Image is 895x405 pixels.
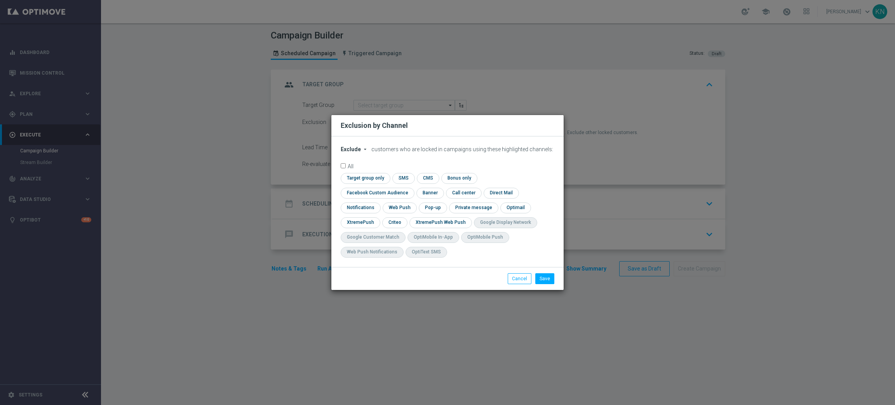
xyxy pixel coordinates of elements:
[480,219,531,226] div: Google Display Network
[341,146,554,153] div: customers who are locked in campaigns using these highlighted channels:
[341,121,408,130] h2: Exclusion by Channel
[467,234,503,241] div: OptiMobile Push
[412,249,441,255] div: OptiText SMS
[341,146,361,152] span: Exclude
[347,234,399,241] div: Google Customer Match
[341,146,370,153] button: Exclude arrow_drop_down
[414,234,453,241] div: OptiMobile In-App
[362,146,368,152] i: arrow_drop_down
[535,273,554,284] button: Save
[348,163,353,168] label: All
[508,273,531,284] button: Cancel
[347,249,397,255] div: Web Push Notifications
